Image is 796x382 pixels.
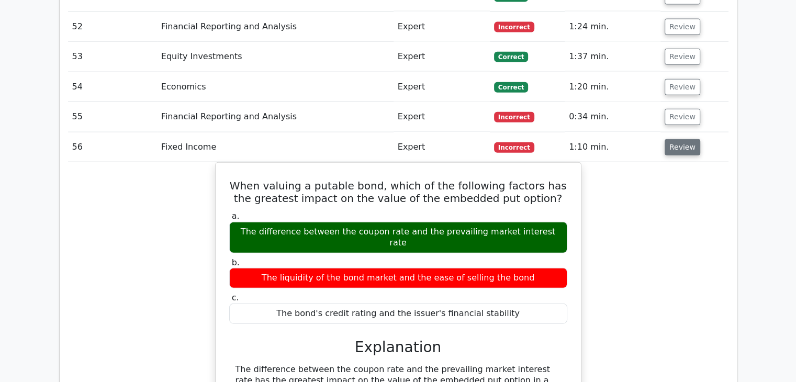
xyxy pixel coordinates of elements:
[494,82,528,93] span: Correct
[68,12,157,42] td: 52
[665,139,700,155] button: Review
[494,52,528,62] span: Correct
[665,19,700,35] button: Review
[228,179,568,205] h5: When valuing a putable bond, which of the following factors has the greatest impact on the value ...
[232,293,239,302] span: c.
[565,102,660,132] td: 0:34 min.
[494,142,534,153] span: Incorrect
[665,79,700,95] button: Review
[236,339,561,356] h3: Explanation
[394,102,490,132] td: Expert
[565,132,660,162] td: 1:10 min.
[157,72,394,102] td: Economics
[494,112,534,122] span: Incorrect
[68,132,157,162] td: 56
[157,102,394,132] td: Financial Reporting and Analysis
[665,49,700,65] button: Review
[157,12,394,42] td: Financial Reporting and Analysis
[565,12,660,42] td: 1:24 min.
[665,109,700,125] button: Review
[68,102,157,132] td: 55
[157,42,394,72] td: Equity Investments
[232,257,240,267] span: b.
[394,132,490,162] td: Expert
[68,42,157,72] td: 53
[394,42,490,72] td: Expert
[229,222,567,253] div: The difference between the coupon rate and the prevailing market interest rate
[394,72,490,102] td: Expert
[232,211,240,221] span: a.
[229,304,567,324] div: The bond's credit rating and the issuer's financial stability
[565,42,660,72] td: 1:37 min.
[68,72,157,102] td: 54
[494,22,534,32] span: Incorrect
[229,268,567,288] div: The liquidity of the bond market and the ease of selling the bond
[394,12,490,42] td: Expert
[565,72,660,102] td: 1:20 min.
[157,132,394,162] td: Fixed Income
